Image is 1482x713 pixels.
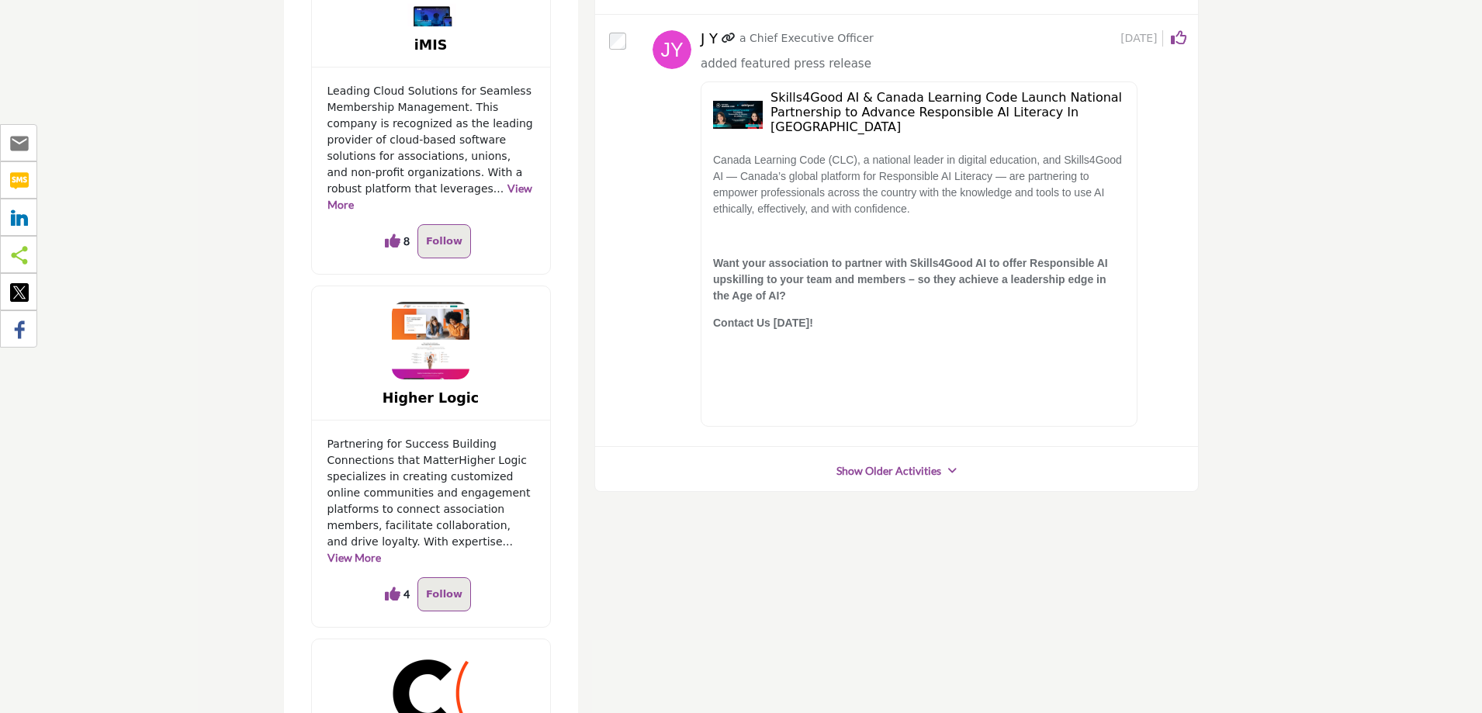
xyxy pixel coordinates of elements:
span: Canada Learning Code (CLC), a national leader in digital education, and Skills4Good AI — Canada’s... [713,154,1122,215]
button: Follow [417,224,471,258]
span: ... [503,535,513,548]
a: iMIS [414,37,448,53]
p: Follow [426,585,462,604]
a: Show Older Activities [836,463,941,479]
img: avtar-image [653,30,691,69]
h5: Skills4Good AI & Canada Learning Code Launch National Partnership to Advance Responsible AI Liter... [770,90,1125,135]
a: skills4good-ai-canada-learning-code-launch-national-partnership-to-advance-responsible-ai-literac... [701,74,1186,434]
img: Higher Logic [392,302,469,379]
a: Higher Logic [383,390,479,406]
p: Follow [426,232,462,251]
strong: Want your association to partner with Skills4Good AI to offer Responsible AI upskilling to your t... [713,257,1108,302]
a: Link of redirect to contact profile URL [722,30,736,47]
a: View More [327,551,381,564]
a: View More [327,182,532,211]
button: Follow [417,577,471,611]
h5: J Y [701,30,718,47]
strong: Contact Us [DATE]! [713,317,813,329]
span: 8 [403,233,410,249]
span: added featured press release [701,57,871,71]
i: Click to Like this activity [1171,30,1186,46]
p: Partnering for Success Building Connections that MatterHigher Logic specializes in creating custo... [327,436,535,566]
span: ... [493,182,504,195]
p: Leading Cloud Solutions for Seamless Membership Management. This company is recognized as the lea... [327,83,535,213]
img: skills4good-ai-canada-learning-code-launch-national-partnership-to-advance-responsible-ai-literac... [713,90,763,140]
span: 4 [403,586,410,602]
p: a Chief Executive Officer [739,30,874,47]
span: [DATE] [1120,30,1162,47]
